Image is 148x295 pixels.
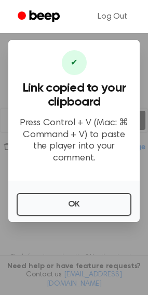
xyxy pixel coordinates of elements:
p: Press Control + V (Mac: ⌘ Command + V) to paste the player into your comment. [17,117,131,164]
h3: Link copied to your clipboard [17,81,131,109]
a: Beep [10,7,69,27]
button: OK [17,193,131,216]
div: ✔ [62,50,87,75]
a: Log Out [87,4,138,29]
